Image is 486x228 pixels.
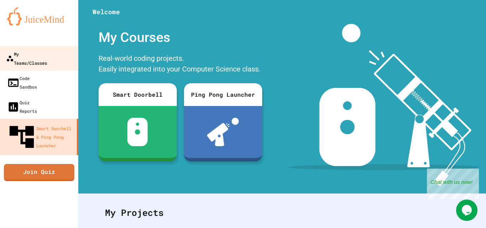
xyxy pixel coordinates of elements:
div: Code Sandbox [7,74,37,91]
div: My Courses [95,24,266,51]
div: Quiz Reports [7,98,37,115]
img: logo-orange.svg [7,7,71,26]
iframe: chat widget [427,169,479,199]
a: Join Quiz [4,164,74,181]
div: Ping Pong Launcher [184,83,262,106]
div: Real-world coding projects. Easily integrated into your Computer Science class. [95,51,266,78]
img: ppl-with-ball.png [207,118,239,146]
iframe: chat widget [456,200,479,221]
img: banner-image-my-projects.png [289,24,479,186]
div: Smart Doorbell & Ping Pong Launcher [7,122,74,152]
div: My Projects [98,199,466,227]
div: Smart Doorbell [99,83,177,106]
img: sdb-white.svg [127,118,148,146]
div: My Teams/Classes [6,49,47,67]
